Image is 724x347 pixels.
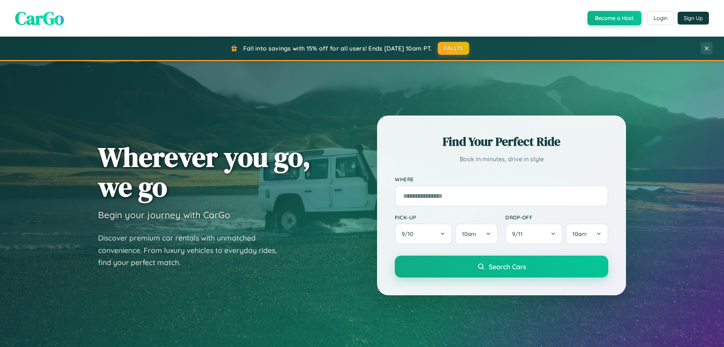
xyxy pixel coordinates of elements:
[572,230,587,238] span: 10am
[15,6,64,31] span: CarGo
[395,176,608,182] label: Where
[647,11,674,25] button: Login
[98,232,287,269] p: Discover premium car rentals with unmatched convenience. From luxury vehicles to everyday rides, ...
[678,12,709,25] button: Sign Up
[505,224,563,244] button: 9/11
[566,224,608,244] button: 10am
[395,214,498,221] label: Pick-up
[98,209,230,221] h3: Begin your journey with CarGo
[402,230,417,238] span: 9 / 10
[462,230,476,238] span: 10am
[395,133,608,150] h2: Find Your Perfect Ride
[98,142,311,202] h1: Wherever you go, we go
[395,154,608,165] p: Book in minutes, drive in style
[243,45,432,52] span: Fall into savings with 15% off for all users! Ends [DATE] 10am PT.
[455,224,498,244] button: 10am
[489,262,526,271] span: Search Cars
[395,224,452,244] button: 9/10
[395,256,608,278] button: Search Cars
[512,230,526,238] span: 9 / 11
[587,11,641,25] button: Become a Host
[438,42,469,55] button: FALL15
[505,214,608,221] label: Drop-off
